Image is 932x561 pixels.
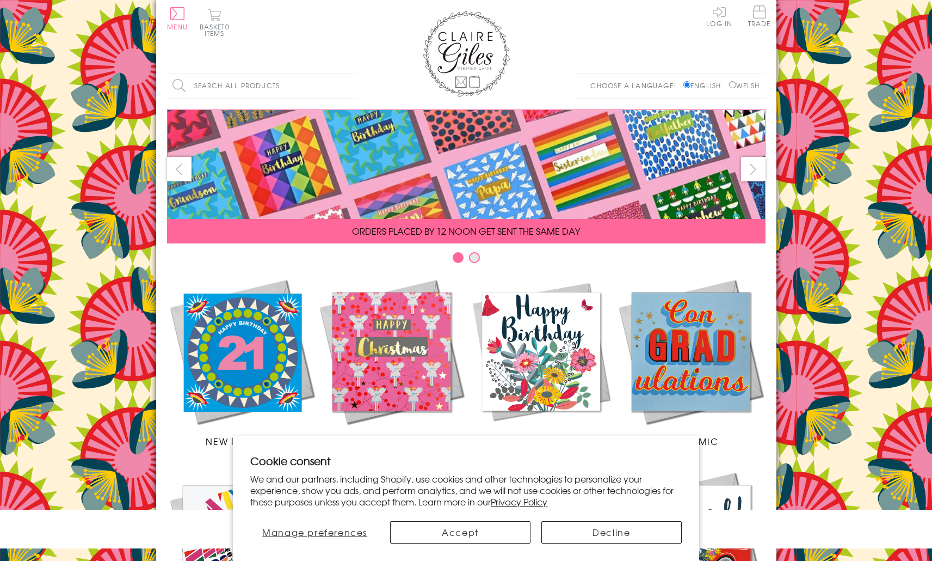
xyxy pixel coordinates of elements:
label: Welsh [729,81,760,90]
span: Academic [663,435,719,448]
span: New Releases [206,435,277,448]
span: 0 items [205,22,230,38]
input: English [683,81,690,88]
input: Search [347,74,357,98]
button: Manage preferences [250,521,379,544]
a: Academic [616,277,766,448]
button: next [741,157,766,181]
label: English [683,81,726,90]
input: Welsh [729,81,736,88]
a: Privacy Policy [491,495,547,508]
span: Manage preferences [262,526,367,539]
button: Accept [390,521,530,544]
span: Birthdays [515,435,567,448]
a: Log In [706,5,732,27]
input: Search all products [167,74,357,98]
a: Trade [748,5,771,29]
span: Christmas [363,435,419,448]
button: Carousel Page 2 [469,252,480,263]
p: Choose a language: [590,81,681,90]
a: Birthdays [466,277,616,448]
div: Carousel Pagination [167,252,766,269]
p: We and our partners, including Shopify, use cookies and other technologies to personalize your ex... [250,473,682,507]
span: ORDERS PLACED BY 12 NOON GET SENT THE SAME DAY [352,224,580,237]
a: New Releases [167,277,317,448]
button: prev [167,157,192,181]
h2: Cookie consent [250,453,682,468]
button: Carousel Page 1 (Current Slide) [453,252,464,263]
span: Trade [748,5,771,27]
button: Menu [167,7,188,30]
span: Menu [167,22,188,32]
button: Basket0 items [200,9,230,36]
a: Christmas [317,277,466,448]
img: Claire Giles Greetings Cards [423,11,510,97]
button: Decline [541,521,682,544]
